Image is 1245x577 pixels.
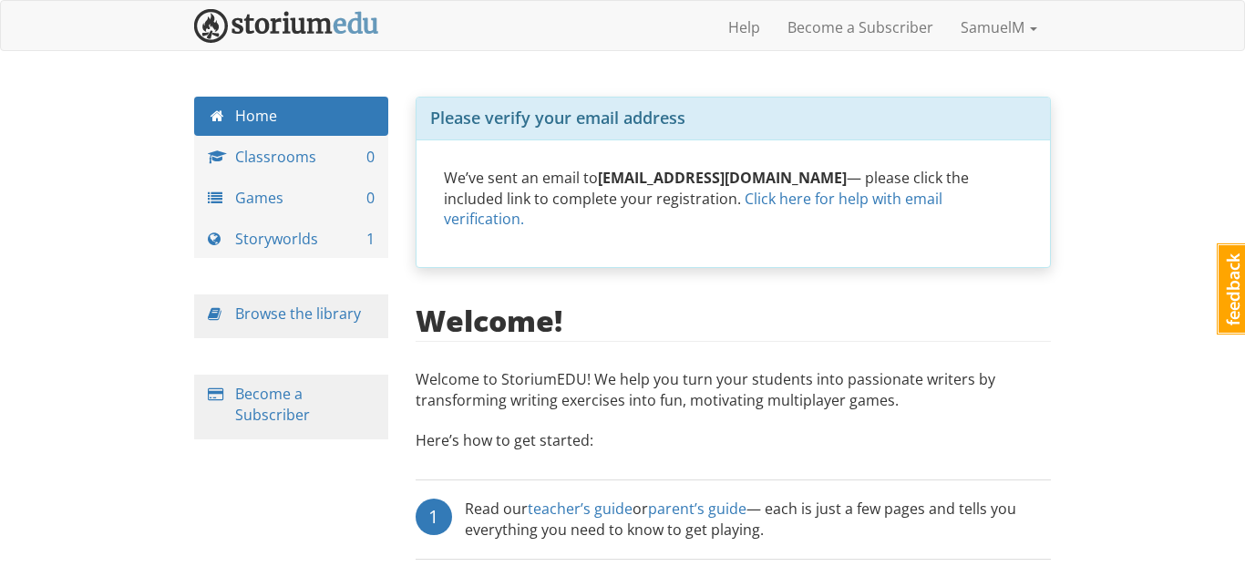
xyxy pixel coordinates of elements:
p: Here’s how to get started: [416,430,1052,469]
a: parent’s guide [648,499,746,519]
a: teacher’s guide [528,499,633,519]
span: 0 [366,188,375,209]
p: We’ve sent an email to — please click the included link to complete your registration. [444,168,1024,231]
div: Read our or — each is just a few pages and tells you everything you need to know to get playing. [465,499,1052,541]
span: Please verify your email address [430,107,685,129]
a: Browse the library [235,304,361,324]
a: SamuelM [947,5,1051,50]
img: StoriumEDU [194,9,379,43]
div: 1 [416,499,452,535]
a: Become a Subscriber [774,5,947,50]
h2: Welcome! [416,304,562,336]
p: Welcome to StoriumEDU! We help you turn your students into passionate writers by transforming wri... [416,369,1052,420]
span: 1 [366,229,375,250]
a: Games 0 [194,179,388,218]
strong: [EMAIL_ADDRESS][DOMAIN_NAME] [598,168,847,188]
a: Click here for help with email verification. [444,189,942,230]
a: Classrooms 0 [194,138,388,177]
a: Become a Subscriber [235,384,310,425]
a: Help [715,5,774,50]
a: Home [194,97,388,136]
a: Storyworlds 1 [194,220,388,259]
span: 0 [366,147,375,168]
